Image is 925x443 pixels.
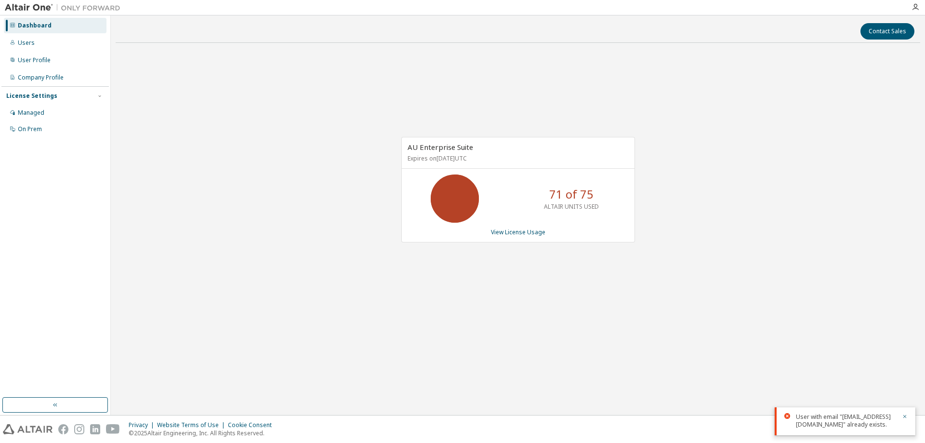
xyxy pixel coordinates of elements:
div: Cookie Consent [228,421,277,429]
img: instagram.svg [74,424,84,434]
button: Contact Sales [860,23,914,40]
span: AU Enterprise Suite [408,142,473,152]
div: License Settings [6,92,57,100]
p: 71 of 75 [549,186,594,202]
img: youtube.svg [106,424,120,434]
div: User with email "[EMAIL_ADDRESS][DOMAIN_NAME]" already exists. [796,413,896,429]
img: Altair One [5,3,125,13]
div: User Profile [18,56,51,64]
p: Expires on [DATE] UTC [408,154,626,162]
div: Website Terms of Use [157,421,228,429]
div: Dashboard [18,22,52,29]
img: linkedin.svg [90,424,100,434]
img: facebook.svg [58,424,68,434]
a: View License Usage [491,228,545,236]
img: altair_logo.svg [3,424,53,434]
div: Managed [18,109,44,117]
div: Company Profile [18,74,64,81]
div: On Prem [18,125,42,133]
div: Privacy [129,421,157,429]
p: © 2025 Altair Engineering, Inc. All Rights Reserved. [129,429,277,437]
p: ALTAIR UNITS USED [544,202,599,211]
div: Users [18,39,35,47]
